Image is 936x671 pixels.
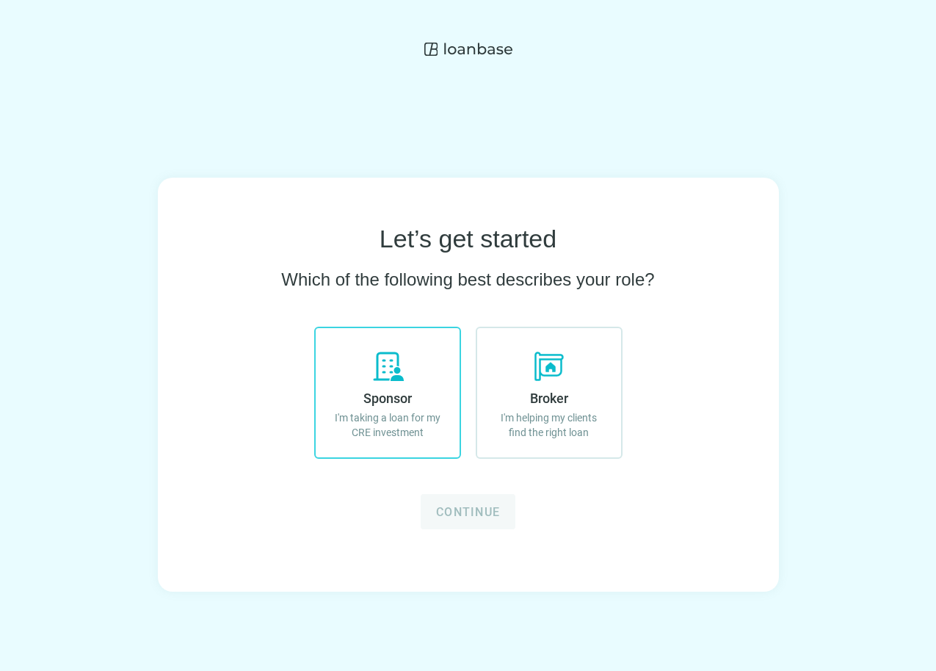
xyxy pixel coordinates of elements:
[281,268,654,291] h2: Which of the following best describes your role?
[530,391,568,406] span: Broker
[330,410,445,440] p: I'm taking a loan for my CRE investment
[380,225,556,253] h1: Let’s get started
[363,391,412,406] span: Sponsor
[492,410,606,440] p: I'm helping my clients find the right loan
[421,494,515,529] button: Continue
